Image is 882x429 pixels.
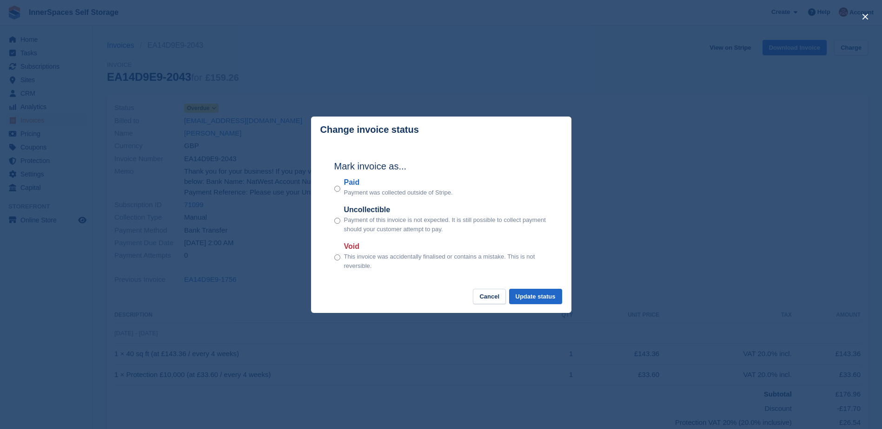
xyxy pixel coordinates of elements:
[344,241,548,252] label: Void
[473,289,506,304] button: Cancel
[344,215,548,234] p: Payment of this invoice is not expected. It is still possible to collect payment should your cust...
[320,124,419,135] p: Change invoice status
[858,9,873,24] button: close
[344,188,453,197] p: Payment was collected outside of Stripe.
[344,252,548,270] p: This invoice was accidentally finalised or contains a mistake. This is not reversible.
[344,177,453,188] label: Paid
[344,204,548,215] label: Uncollectible
[334,159,548,173] h2: Mark invoice as...
[509,289,562,304] button: Update status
